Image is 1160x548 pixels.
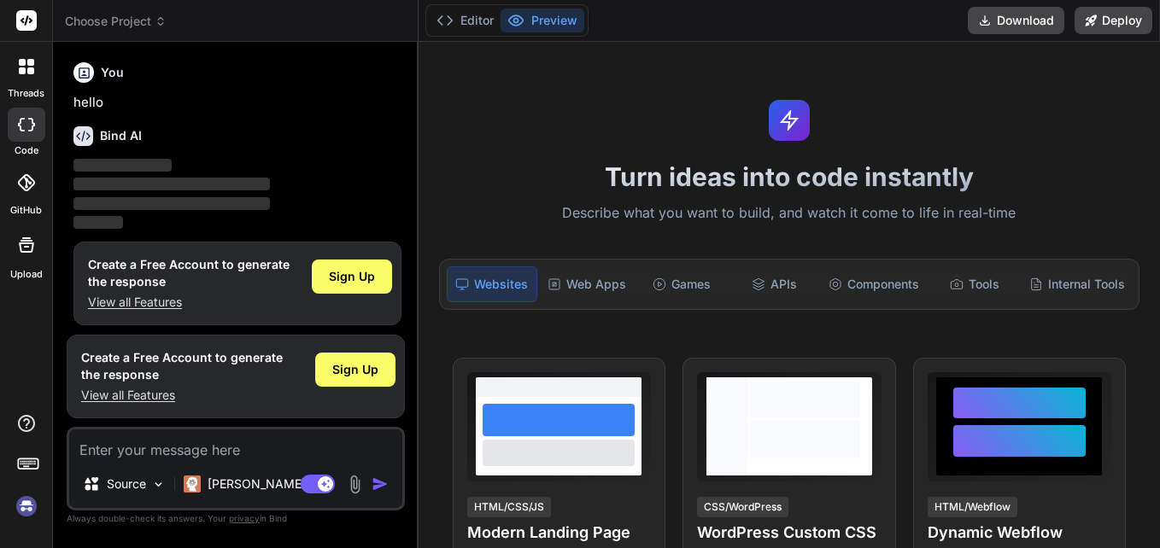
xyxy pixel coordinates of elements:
[467,521,651,545] h4: Modern Landing Page
[88,256,290,290] h1: Create a Free Account to generate the response
[73,216,123,229] span: ‌
[372,475,389,493] img: icon
[8,86,44,101] label: threads
[729,266,819,302] div: APIs
[184,475,201,493] img: Claude 4 Sonnet
[345,475,365,494] img: attachment
[541,266,633,302] div: Web Apps
[329,268,375,285] span: Sign Up
[67,510,405,527] p: Always double-check its answers. Your in Bind
[81,387,283,404] p: View all Features
[697,521,881,545] h4: WordPress Custom CSS
[101,64,124,81] h6: You
[229,513,260,523] span: privacy
[429,202,1150,224] p: Describe what you want to build, and watch it come to life in real-time
[208,475,335,493] p: [PERSON_NAME] 4 S..
[697,497,788,517] div: CSS/WordPress
[332,361,378,378] span: Sign Up
[73,159,172,172] span: ‌
[100,127,142,144] h6: Bind AI
[467,497,551,517] div: HTML/CSS/JS
[81,349,283,383] h1: Create a Free Account to generate the response
[73,178,270,190] span: ‌
[1075,7,1152,34] button: Deploy
[88,294,290,311] p: View all Features
[501,9,584,32] button: Preview
[447,266,538,302] div: Websites
[1022,266,1132,302] div: Internal Tools
[928,497,1017,517] div: HTML/Webflow
[968,7,1064,34] button: Download
[73,197,270,210] span: ‌
[107,475,146,493] p: Source
[430,9,501,32] button: Editor
[10,203,42,218] label: GitHub
[636,266,726,302] div: Games
[65,13,167,30] span: Choose Project
[12,492,41,521] img: signin
[822,266,926,302] div: Components
[15,143,38,158] label: code
[929,266,1019,302] div: Tools
[429,161,1150,192] h1: Turn ideas into code instantly
[151,477,166,492] img: Pick Models
[10,267,43,282] label: Upload
[73,93,401,113] p: hello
